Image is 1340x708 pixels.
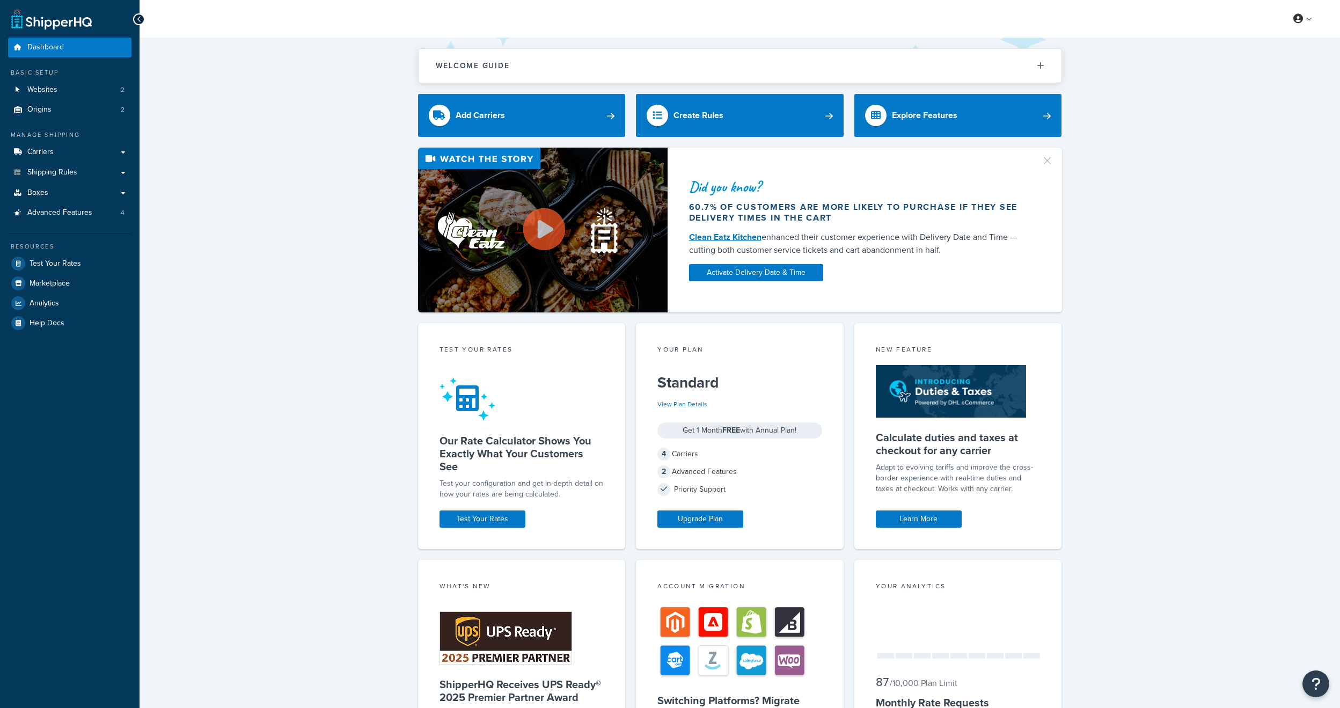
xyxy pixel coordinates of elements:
[689,264,823,281] a: Activate Delivery Date & Time
[657,482,822,497] div: Priority Support
[8,294,131,313] a: Analytics
[854,94,1062,137] a: Explore Features
[657,399,707,409] a: View Plan Details
[8,203,131,223] a: Advanced Features4
[436,62,510,70] h2: Welcome Guide
[876,673,889,691] span: 87
[27,168,77,177] span: Shipping Rules
[27,85,57,94] span: Websites
[30,259,81,268] span: Test Your Rates
[27,208,92,217] span: Advanced Features
[8,183,131,203] a: Boxes
[657,447,822,462] div: Carriers
[657,510,743,528] a: Upgrade Plan
[8,254,131,273] a: Test Your Rates
[440,581,604,594] div: What's New
[121,105,125,114] span: 2
[657,374,822,391] h5: Standard
[636,94,844,137] a: Create Rules
[8,203,131,223] li: Advanced Features
[8,274,131,293] a: Marketplace
[27,188,48,198] span: Boxes
[8,100,131,120] a: Origins2
[8,38,131,57] a: Dashboard
[1302,670,1329,697] button: Open Resource Center
[876,345,1041,357] div: New Feature
[30,319,64,328] span: Help Docs
[8,142,131,162] a: Carriers
[722,425,740,436] strong: FREE
[657,581,822,594] div: Account Migration
[30,299,59,308] span: Analytics
[121,208,125,217] span: 4
[8,80,131,100] li: Websites
[890,677,957,689] small: / 10,000 Plan Limit
[27,105,52,114] span: Origins
[27,43,64,52] span: Dashboard
[440,478,604,500] div: Test your configuration and get in-depth detail on how your rates are being calculated.
[440,510,525,528] a: Test Your Rates
[689,202,1028,223] div: 60.7% of customers are more likely to purchase if they see delivery times in the cart
[440,345,604,357] div: Test your rates
[8,100,131,120] li: Origins
[8,130,131,140] div: Manage Shipping
[456,108,505,123] div: Add Carriers
[689,231,761,243] a: Clean Eatz Kitchen
[8,242,131,251] div: Resources
[673,108,723,123] div: Create Rules
[689,231,1028,257] div: enhanced their customer experience with Delivery Date and Time — cutting both customer service ti...
[657,448,670,461] span: 4
[8,80,131,100] a: Websites2
[8,313,131,333] a: Help Docs
[27,148,54,157] span: Carriers
[657,422,822,439] div: Get 1 Month with Annual Plan!
[419,49,1061,83] button: Welcome Guide
[689,179,1028,194] div: Did you know?
[418,148,668,312] img: Video thumbnail
[8,163,131,183] a: Shipping Rules
[30,279,70,288] span: Marketplace
[657,345,822,357] div: Your Plan
[876,462,1041,494] p: Adapt to evolving tariffs and improve the cross-border experience with real-time duties and taxes...
[876,510,962,528] a: Learn More
[8,68,131,77] div: Basic Setup
[876,581,1041,594] div: Your Analytics
[440,678,604,704] h5: ShipperHQ Receives UPS Ready® 2025 Premier Partner Award
[657,464,822,479] div: Advanced Features
[418,94,626,137] a: Add Carriers
[892,108,957,123] div: Explore Features
[657,465,670,478] span: 2
[876,431,1041,457] h5: Calculate duties and taxes at checkout for any carrier
[121,85,125,94] span: 2
[440,434,604,473] h5: Our Rate Calculator Shows You Exactly What Your Customers See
